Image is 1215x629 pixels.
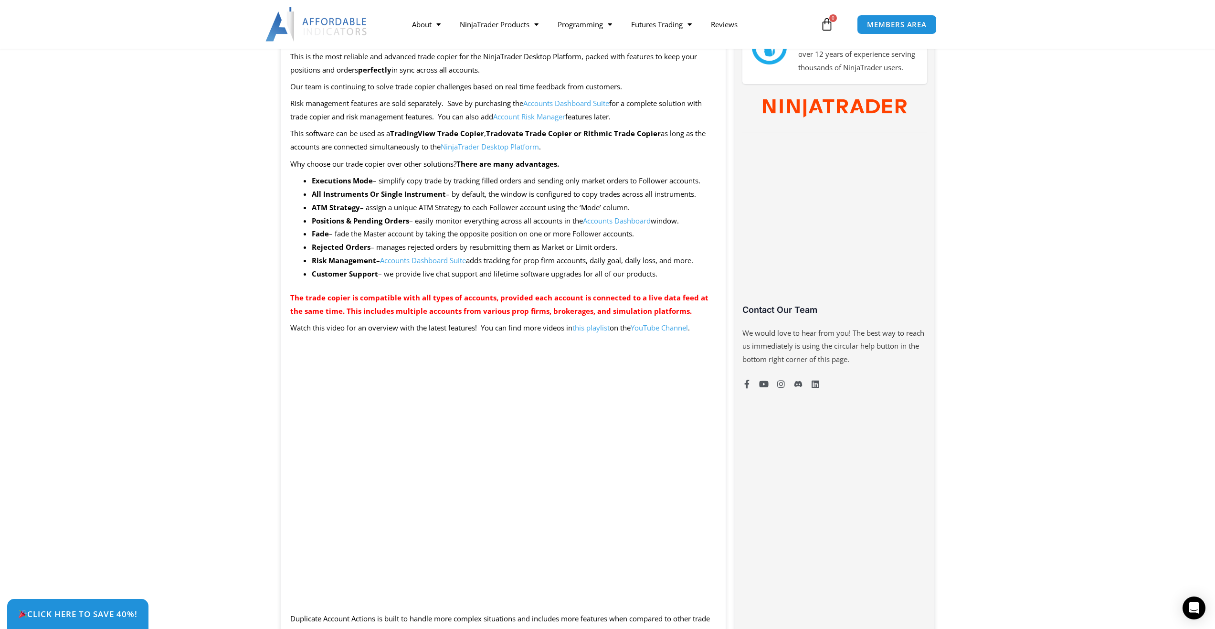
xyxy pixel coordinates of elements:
[290,80,717,94] p: Our team is continuing to solve trade copier challenges based on real time feedback from customers.
[548,13,622,35] a: Programming
[312,188,717,201] li: – by default, the window is configured to copy trades across all instruments.
[583,216,651,225] a: Accounts Dashboard
[402,13,818,35] nav: Menu
[290,158,717,171] p: Why choose our trade copier over other solutions?
[763,99,907,117] img: NinjaTrader Wordmark color RGB | Affordable Indicators – NinjaTrader
[312,269,378,278] strong: Customer Support
[312,267,717,281] li: – we provide live chat support and lifetime software upgrades for all of our products.
[493,112,565,121] a: Account Risk Manager
[390,128,484,138] strong: TradingView Trade Copier
[312,174,717,188] li: – simplify copy trade by tracking filled orders and sending only market orders to Follower accounts.
[312,242,370,252] b: Rejected Orders
[312,254,717,267] li: – adds tracking for prop firm accounts, daily goal, daily loss, and more.
[622,13,701,35] a: Futures Trading
[450,13,548,35] a: NinjaTrader Products
[290,127,717,154] p: This software can be used as a , as long as the accounts are connected simultaneously to the .
[312,216,409,225] strong: Positions & Pending Orders
[290,293,708,316] span: The trade copier is compatible with all types of accounts, provided each account is connected to ...
[402,13,450,35] a: About
[867,21,927,28] span: MEMBERS AREA
[572,323,610,332] a: this playlist
[312,214,717,228] li: – easily monitor everything across all accounts in the window.
[265,7,368,42] img: LogoAI | Affordable Indicators – NinjaTrader
[312,203,360,212] b: ATM Strategy
[7,599,148,629] a: 🎉Click Here to save 40%!
[441,142,539,151] a: NinjaTrader Desktop Platform
[380,256,466,265] a: Accounts Dashboard Suite
[290,321,717,335] p: Watch this video for an overview with the latest features! You can find more videos in on the .
[1183,597,1205,619] div: Open Intercom Messenger
[312,176,373,185] strong: Executions Mode
[312,229,329,238] strong: Fade
[829,14,837,22] span: 0
[798,34,918,75] p: We have a strong foundation with over 12 years of experience serving thousands of NinjaTrader users.
[312,201,717,214] li: – assign a unique ATM Strategy to each Follower account using the ‘Mode’ column.
[701,13,747,35] a: Reviews
[312,189,446,199] strong: All Instruments Or Single Instrument
[742,304,927,315] h3: Contact Our Team
[857,15,937,34] a: MEMBERS AREA
[742,144,927,311] iframe: Customer reviews powered by Trustpilot
[312,241,717,254] li: – manages rejected orders by resubmitting them as Market or Limit orders.
[806,11,848,38] a: 0
[290,97,717,124] p: Risk management features are sold separately. Save by purchasing the for a complete solution with...
[631,323,688,332] a: YouTube Channel
[312,256,376,265] b: Risk Management
[523,98,609,108] a: Accounts Dashboard Suite
[19,610,27,618] img: 🎉
[358,65,391,75] strong: perfectly
[290,50,717,77] p: This is the most reliable and advanced trade copier for the NinjaTrader Desktop Platform, packed ...
[456,159,559,169] strong: There are many advantages.
[290,355,717,595] iframe: My NinjaTrader Trade Copier | Summary & Latest Updates
[312,227,717,241] li: – fade the Master account by taking the opposite position on one or more Follower accounts.
[742,327,927,367] p: We would love to hear from you! The best way to reach us immediately is using the circular help b...
[18,610,137,618] span: Click Here to save 40%!
[486,128,661,138] strong: Tradovate Trade Copier or Rithmic Trade Copier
